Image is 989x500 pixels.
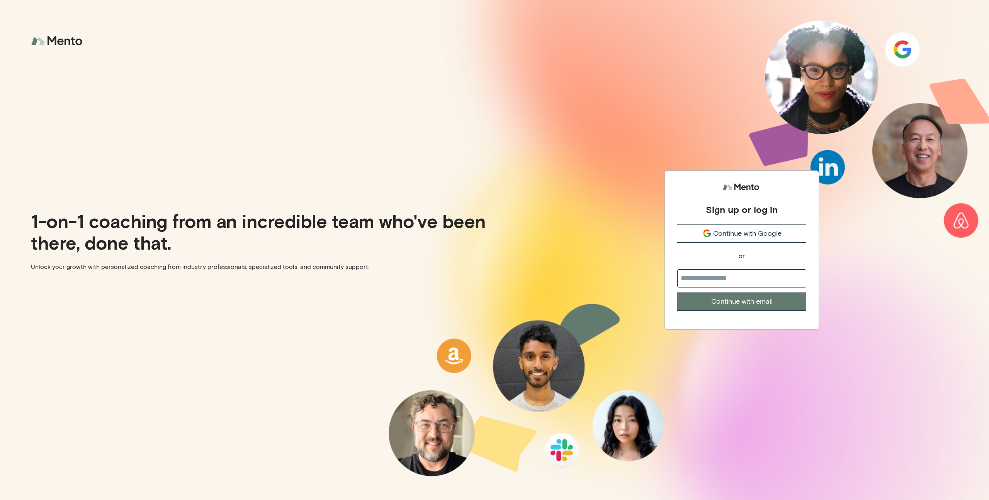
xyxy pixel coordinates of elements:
[722,180,761,194] img: logo.svg
[713,228,782,239] span: Continue with Google
[31,262,488,272] p: Unlock your growth with personalized coaching from industry professionals, specialized tools, and...
[31,31,85,51] img: logo
[677,224,806,243] button: Continue with Google
[31,210,488,253] p: 1-on-1 coaching from an incredible team who've been there, done that.
[677,293,806,311] button: Continue with email
[739,252,745,260] div: or
[706,204,778,215] div: Sign up or log in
